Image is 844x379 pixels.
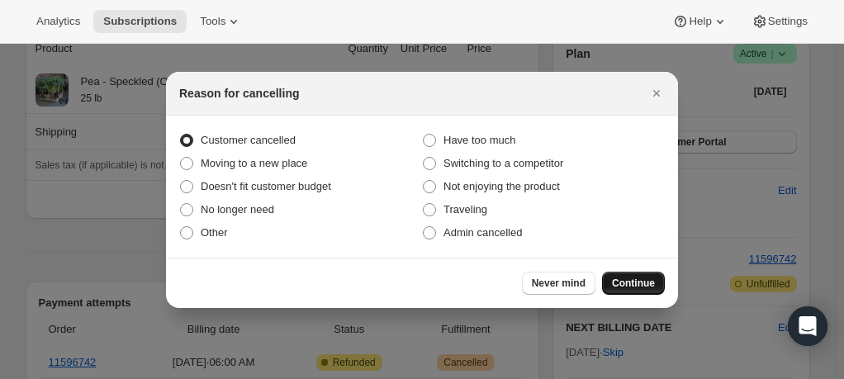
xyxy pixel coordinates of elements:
span: Tools [200,15,225,28]
h2: Reason for cancelling [179,85,299,102]
button: Settings [742,10,818,33]
span: Continue [612,277,655,290]
div: Open Intercom Messenger [788,306,827,346]
span: Analytics [36,15,80,28]
span: Have too much [443,134,515,146]
span: Switching to a competitor [443,157,563,169]
span: No longer need [201,203,274,216]
span: Doesn't fit customer budget [201,180,331,192]
button: Help [662,10,737,33]
span: Help [689,15,711,28]
span: Admin cancelled [443,226,522,239]
span: Never mind [532,277,586,290]
span: Moving to a new place [201,157,307,169]
span: Settings [768,15,808,28]
button: Close [645,82,668,105]
span: Subscriptions [103,15,177,28]
span: Customer cancelled [201,134,296,146]
button: Analytics [26,10,90,33]
button: Subscriptions [93,10,187,33]
button: Tools [190,10,252,33]
span: Other [201,226,228,239]
span: Not enjoying the product [443,180,560,192]
button: Never mind [522,272,595,295]
span: Traveling [443,203,487,216]
button: Continue [602,272,665,295]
